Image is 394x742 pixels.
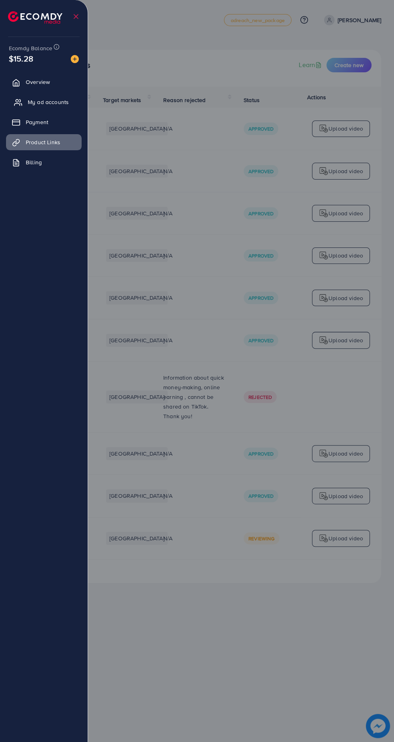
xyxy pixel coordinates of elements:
a: Payment [6,114,82,130]
span: Product Links [26,138,60,146]
span: Overview [26,78,50,86]
a: Overview [6,74,82,90]
span: My ad accounts [28,98,69,106]
span: $15.28 [9,53,33,64]
img: image [71,55,79,63]
span: Ecomdy Balance [9,44,52,52]
img: logo [8,11,62,24]
span: Payment [26,118,48,126]
span: Billing [26,158,42,166]
a: My ad accounts [6,94,82,110]
a: Product Links [6,134,82,150]
a: Billing [6,154,82,170]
